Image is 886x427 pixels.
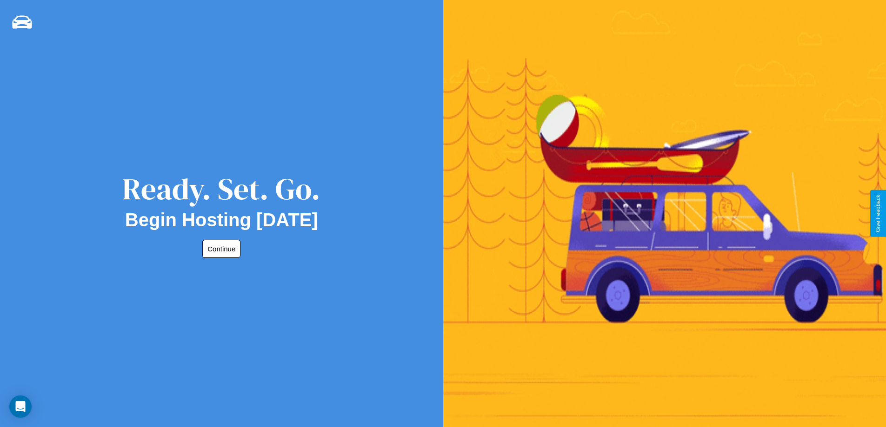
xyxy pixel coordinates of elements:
div: Open Intercom Messenger [9,395,32,418]
h2: Begin Hosting [DATE] [125,210,318,230]
button: Continue [202,240,240,258]
div: Ready. Set. Go. [122,168,320,210]
div: Give Feedback [875,195,881,232]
